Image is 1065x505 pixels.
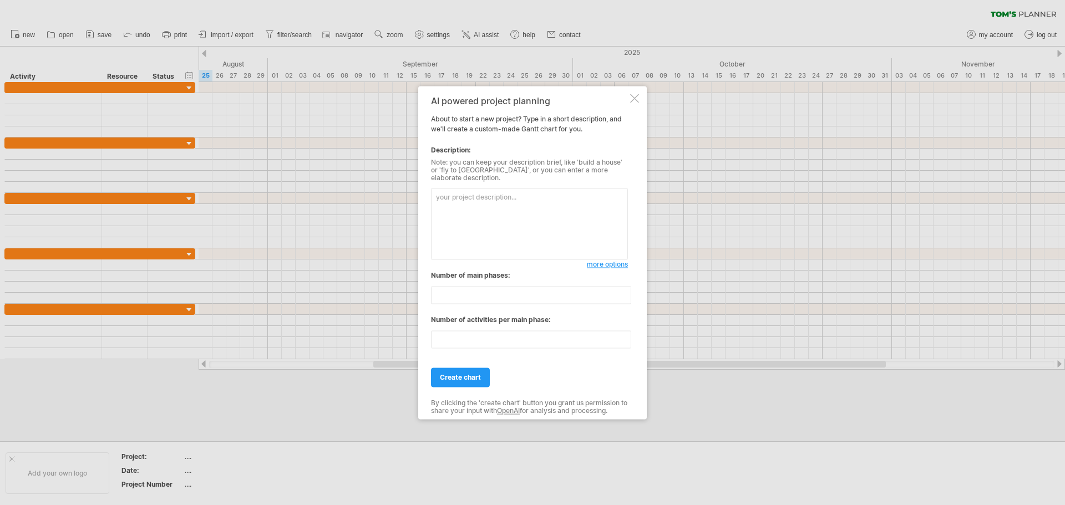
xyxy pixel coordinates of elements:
span: create chart [440,373,481,381]
div: Note: you can keep your description brief, like 'build a house' or 'fly to [GEOGRAPHIC_DATA]', or... [431,159,628,182]
div: About to start a new project? Type in a short description, and we'll create a custom-made Gantt c... [431,96,628,409]
a: create chart [431,368,490,387]
div: Number of activities per main phase: [431,315,628,325]
div: By clicking the 'create chart' button you grant us permission to share your input with for analys... [431,399,628,415]
div: Number of main phases: [431,271,628,280]
a: OpenAI [497,407,520,415]
a: more options [587,259,628,269]
div: AI powered project planning [431,96,628,106]
div: Description: [431,145,628,155]
span: more options [587,260,628,268]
